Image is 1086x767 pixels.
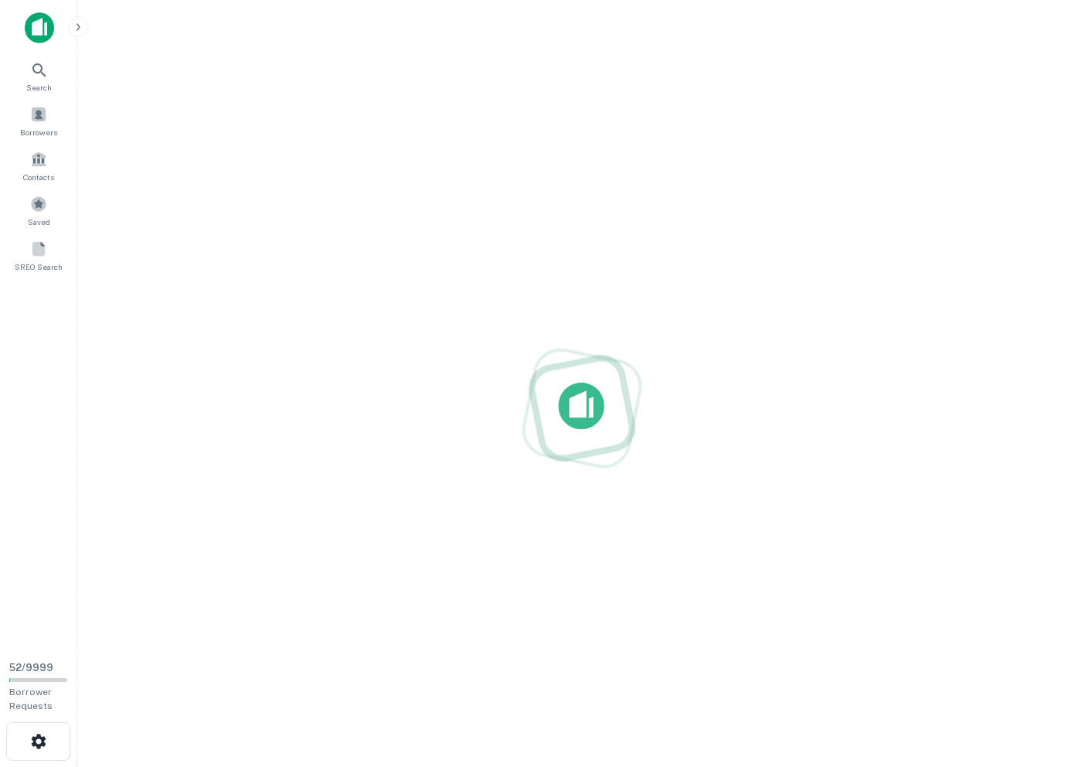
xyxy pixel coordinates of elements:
[15,261,63,273] span: SREO Search
[5,55,73,97] a: Search
[5,234,73,276] a: SREO Search
[28,216,50,228] span: Saved
[20,126,57,138] span: Borrowers
[5,145,73,186] a: Contacts
[9,687,53,711] span: Borrower Requests
[23,171,54,183] span: Contacts
[25,12,54,43] img: capitalize-icon.png
[9,662,53,673] span: 52 / 9999
[5,189,73,231] a: Saved
[26,81,52,94] span: Search
[5,100,73,141] a: Borrowers
[1009,643,1086,718] iframe: Chat Widget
